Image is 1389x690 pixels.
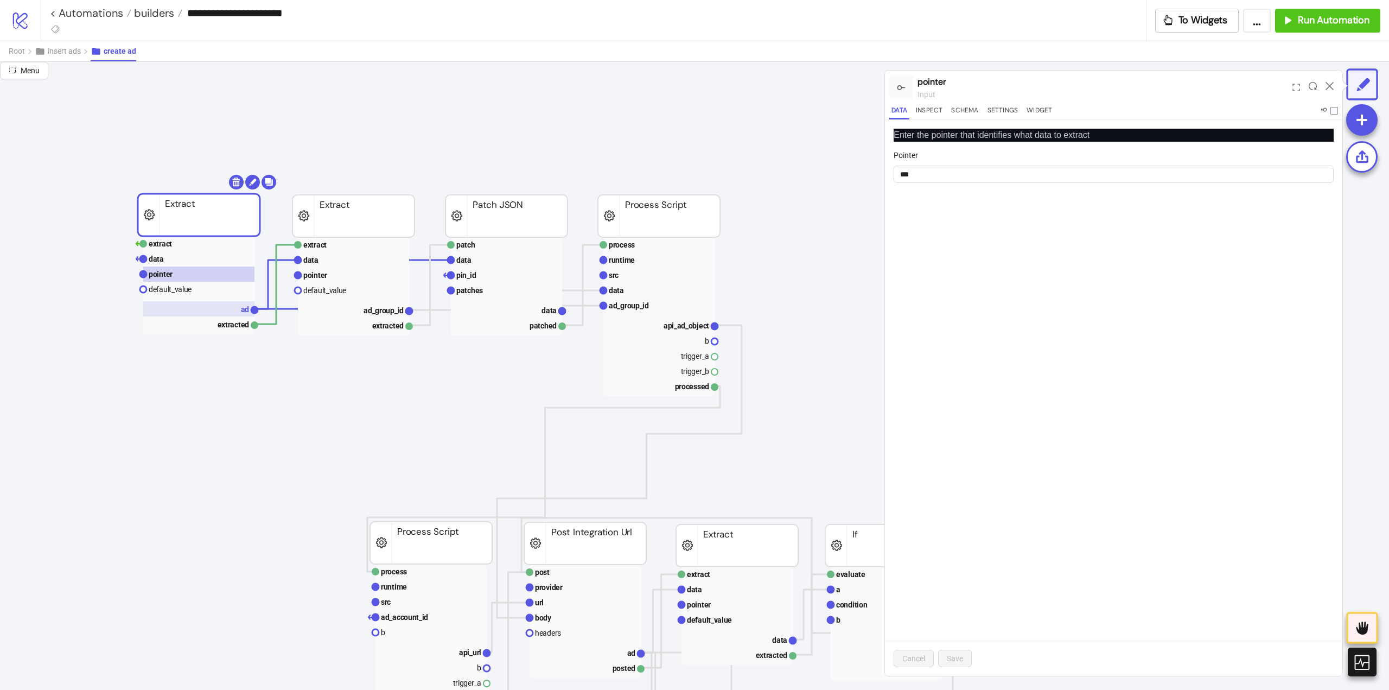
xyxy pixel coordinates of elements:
text: ad [241,305,250,314]
text: post [535,568,550,577]
text: a [836,585,840,594]
text: url [535,598,544,607]
text: process [381,567,407,576]
text: data [772,636,787,644]
button: Schema [949,105,980,119]
input: Pointer [894,166,1334,183]
button: Cancel [894,650,934,667]
text: data [687,585,702,594]
text: patches [456,286,483,295]
button: ... [1243,9,1271,33]
span: Menu [21,66,40,75]
text: default_value [149,285,192,294]
a: < Automations [50,8,131,18]
text: extract [303,240,327,249]
label: Pointer [894,149,925,161]
span: Run Automation [1298,14,1369,27]
span: To Widgets [1178,14,1228,27]
text: src [381,598,391,606]
span: create ad [104,47,136,55]
button: Root [9,41,35,61]
text: api_url [459,648,481,657]
text: provider [535,583,563,592]
text: b [477,663,481,672]
text: data [149,255,164,263]
text: pointer [303,271,327,280]
button: Inspect [914,105,945,119]
text: pin_id [456,271,476,280]
text: body [535,613,552,622]
text: src [609,271,619,280]
text: ad [627,649,636,657]
text: extract [687,570,710,579]
button: insert ads [35,41,91,61]
text: pointer [149,270,173,278]
text: ad_group_id [609,301,649,310]
text: process [609,240,635,249]
text: patch [456,240,475,249]
text: ad_group_id [364,306,404,315]
text: data [303,256,318,264]
text: headers [535,629,561,637]
button: Run Automation [1275,9,1380,33]
p: Enter the pointer that identifies what data to extract [894,129,1334,142]
button: Widget [1024,105,1054,119]
button: Settings [985,105,1021,119]
text: b [836,616,840,624]
button: Save [938,650,972,667]
text: pointer [687,600,711,609]
button: To Widgets [1155,9,1239,33]
div: pointer [917,75,1288,88]
span: Root [9,47,25,55]
text: runtime [609,256,635,264]
a: builders [131,8,182,18]
text: evaluate [836,570,865,579]
text: b [381,628,385,637]
span: builders [131,6,174,20]
text: condition [836,600,868,609]
text: api_ad_object [664,321,709,330]
span: insert ads [48,47,81,55]
text: runtime [381,583,407,591]
text: ad_account_id [381,613,428,622]
text: default_value [687,616,732,624]
div: input [917,88,1288,100]
button: Data [889,105,909,119]
text: extract [149,239,172,248]
button: create ad [91,41,136,61]
text: data [541,306,557,315]
span: radius-bottomright [9,66,16,74]
text: data [456,256,472,264]
text: b [705,337,709,345]
text: default_value [303,286,346,295]
text: data [609,286,624,295]
span: expand [1292,84,1300,91]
